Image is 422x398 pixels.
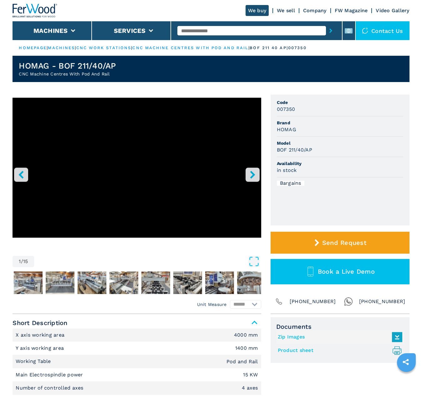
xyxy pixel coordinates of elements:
span: | [75,45,76,50]
span: Book a Live Demo [318,268,375,275]
button: Go to Slide 4 [76,270,108,295]
span: Documents [276,323,404,330]
span: [PHONE_NUMBER] [359,297,405,306]
img: 6cf4b3ba485e4c9de3d9457468ab2166 [173,271,202,294]
button: Go to Slide 8 [204,270,235,295]
nav: Thumbnail Navigation [13,270,261,295]
h2: CNC Machine Centres With Pod And Rail [19,71,116,77]
a: Zip Images [278,332,399,342]
button: submit-button [326,23,336,38]
img: 3d21fd9c36605def22ddd0c0fda0ecfc [237,271,266,294]
a: machines [48,45,75,50]
img: 139ee67c7f80e4a1b8bf416f6872c7f0 [14,271,43,294]
button: Go to Slide 7 [172,270,203,295]
img: Ferwood [13,4,58,18]
iframe: Chat [395,370,417,393]
button: Go to Slide 6 [140,270,171,295]
iframe: Centro di lavoro a ventose in azione - HOMAG BOF 211/40/AP - Ferwoodgroup - 007350 [13,98,261,238]
p: Main Electrospindle power [16,371,85,378]
em: Pod and Rail [226,359,258,364]
button: Book a Live Demo [271,259,409,284]
span: | [131,45,132,50]
span: Send Request [322,239,366,246]
button: Go to Slide 9 [236,270,267,295]
a: We sell [277,8,295,13]
a: cnc work stations [76,45,131,50]
p: 007350 [288,45,307,51]
a: We buy [246,5,269,16]
button: Open Fullscreen [36,256,259,267]
em: Unit Measure [197,301,227,308]
span: | [248,45,250,50]
span: Short Description [13,317,261,328]
h3: BOF 211/40/AP [277,146,312,153]
div: Bargains [277,181,304,186]
h3: in stock [277,167,297,174]
a: sharethis [398,354,414,370]
button: Go to Slide 3 [44,270,76,295]
a: Product sheet [278,345,399,356]
button: Send Request [271,232,409,254]
em: 4 axes [242,385,258,390]
span: Brand [277,120,403,126]
span: Model [277,140,403,146]
span: | [47,45,48,50]
em: 15 KW [243,372,258,377]
p: Y axis working area [16,345,65,352]
span: [PHONE_NUMBER] [290,297,336,306]
a: FW Magazine [335,8,368,13]
button: Go to Slide 2 [13,270,44,295]
img: Contact us [362,28,368,34]
p: Number of controlled axes [16,385,85,391]
img: 2bd0db13a379df4cbf8b7947553739aa [46,271,74,294]
h3: 007350 [277,106,295,113]
img: 51e3d9ecb9e4ac98111470fdbbf7fe5e [78,271,106,294]
p: Working Table [16,358,53,365]
h1: HOMAG - BOF 211/40/AP [19,61,116,71]
button: Services [114,27,146,34]
img: 76d6e2365aefbd5b69dfa7f6fec1d4c6 [109,271,138,294]
img: 1dd85124f3c32333fd530297ac19a0cc [141,271,170,294]
span: / [21,259,23,264]
span: Code [277,99,403,106]
div: Go to Slide 1 [13,98,261,250]
div: Contact us [356,21,409,40]
button: Machines [33,27,68,34]
a: HOMEPAGE [19,45,47,50]
h3: HOMAG [277,126,296,133]
a: Video Gallery [376,8,409,13]
span: 1 [19,259,21,264]
p: bof 211 40 ap | [250,45,288,51]
img: Phone [275,297,283,306]
em: 1400 mm [235,346,258,351]
a: Company [303,8,327,13]
button: left-button [14,168,28,182]
span: Availability [277,160,403,167]
img: Whatsapp [344,297,353,306]
span: 15 [23,259,28,264]
button: right-button [246,168,260,182]
button: Go to Slide 5 [108,270,140,295]
em: 4000 mm [234,333,258,338]
a: cnc machine centres with pod and rail [132,45,248,50]
img: 97e251f10958f2a913a29f1983e7e38e [205,271,234,294]
p: X axis working area [16,332,66,339]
